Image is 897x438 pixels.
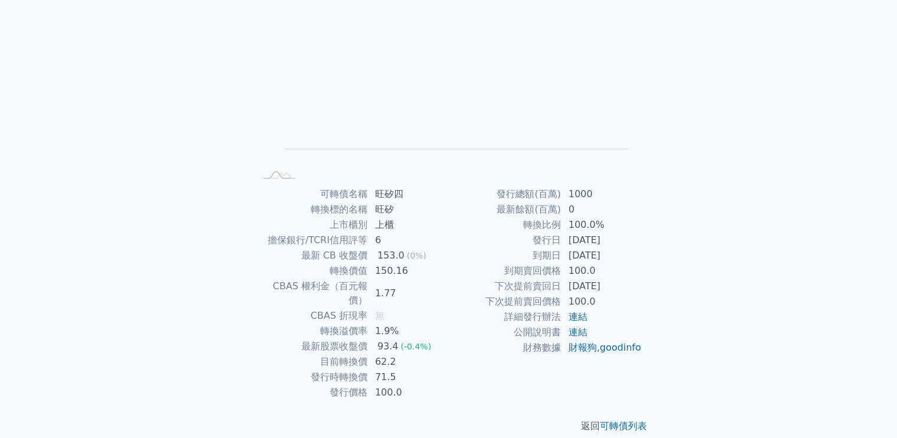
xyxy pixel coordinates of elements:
td: 上市櫃別 [255,217,368,233]
td: 目前轉換價 [255,354,368,370]
span: (-0.4%) [400,342,431,351]
td: 100.0 [368,385,449,400]
td: 轉換價值 [255,263,368,279]
td: 轉換比例 [449,217,561,233]
span: (0%) [407,251,426,260]
iframe: Chat Widget [838,381,897,438]
td: 0 [561,202,642,217]
td: 1.77 [368,279,449,308]
td: [DATE] [561,279,642,294]
td: 發行日 [449,233,561,248]
span: 無 [375,310,385,321]
td: 6 [368,233,449,248]
td: 1000 [561,187,642,202]
div: 聊天小工具 [838,381,897,438]
td: 1.9% [368,323,449,339]
a: 連結 [569,311,587,322]
td: , [561,340,642,355]
td: CBAS 權利金（百元報價） [255,279,368,308]
td: CBAS 折現率 [255,308,368,323]
td: 100.0 [561,263,642,279]
td: 150.16 [368,263,449,279]
td: 下次提前賣回價格 [449,294,561,309]
div: 93.4 [375,339,401,354]
td: 公開說明書 [449,325,561,340]
g: Chart [275,25,629,166]
td: 財務數據 [449,340,561,355]
div: 153.0 [375,249,407,263]
td: 最新股票收盤價 [255,339,368,354]
td: 可轉債名稱 [255,187,368,202]
td: 到期賣回價格 [449,263,561,279]
td: 旺矽四 [368,187,449,202]
td: 轉換標的名稱 [255,202,368,217]
td: 到期日 [449,248,561,263]
td: 發行總額(百萬) [449,187,561,202]
td: 發行時轉換價 [255,370,368,385]
p: 返回 [241,419,656,433]
td: 旺矽 [368,202,449,217]
td: 上櫃 [368,217,449,233]
td: [DATE] [561,248,642,263]
td: 100.0% [561,217,642,233]
td: 62.2 [368,354,449,370]
td: 發行價格 [255,385,368,400]
td: 最新餘額(百萬) [449,202,561,217]
td: 轉換溢價率 [255,323,368,339]
td: 100.0 [561,294,642,309]
a: 財報狗 [569,342,597,353]
a: goodinfo [600,342,641,353]
td: 詳細發行辦法 [449,309,561,325]
a: 連結 [569,326,587,338]
td: 擔保銀行/TCRI信用評等 [255,233,368,248]
a: 可轉債列表 [600,420,647,432]
td: [DATE] [561,233,642,248]
td: 最新 CB 收盤價 [255,248,368,263]
td: 71.5 [368,370,449,385]
td: 下次提前賣回日 [449,279,561,294]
